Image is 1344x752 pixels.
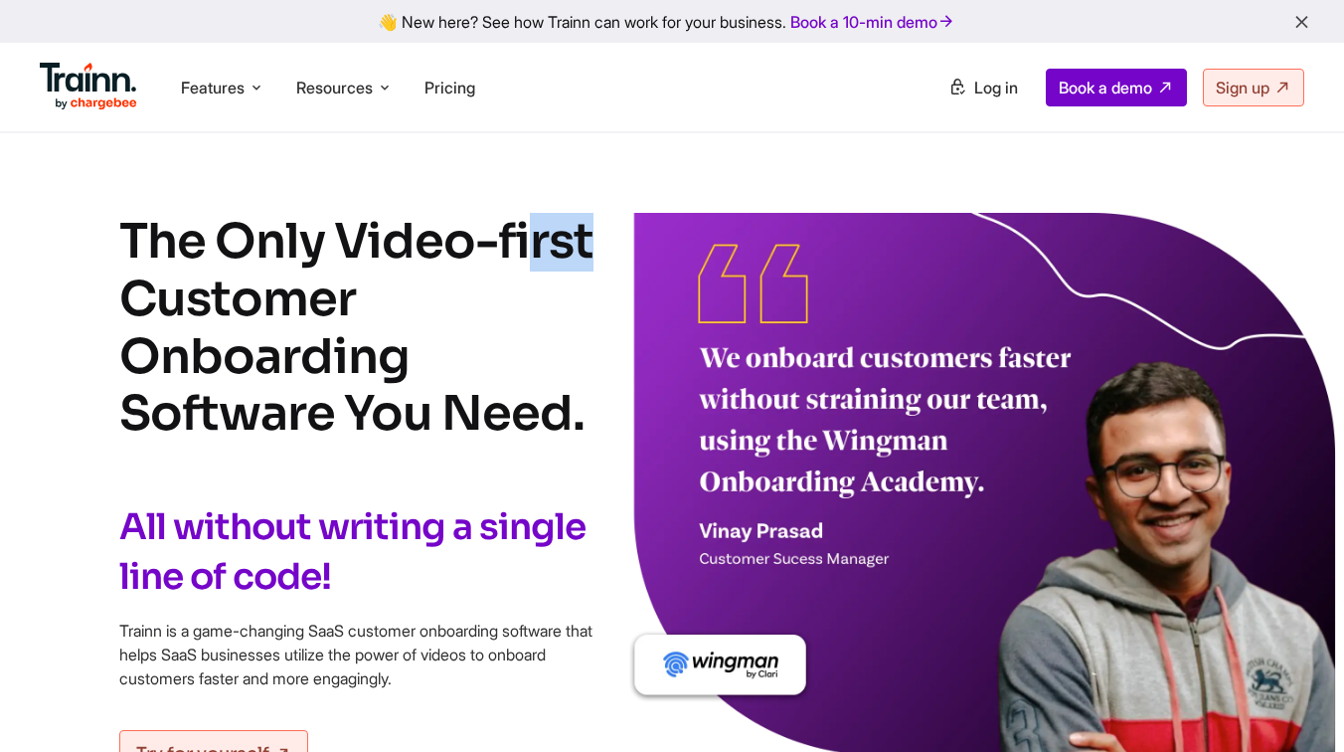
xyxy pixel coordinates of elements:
[40,63,137,110] img: Trainn Logo
[119,619,596,690] p: Trainn is a game-changing SaaS customer onboarding software that helps SaaS businesses utilize th...
[1216,78,1269,97] span: Sign up
[936,70,1030,105] a: Log in
[119,502,596,603] h2: All without writing a single line of code!
[1046,69,1187,106] a: Book a demo
[119,213,596,442] h1: The Only Video-first Customer Onboarding Software You Need.
[1059,78,1152,97] span: Book a demo
[1245,657,1344,752] iframe: Chat Widget
[424,78,475,97] a: Pricing
[296,77,373,98] span: Resources
[1203,69,1304,106] a: Sign up
[12,12,1332,31] div: 👋 New here? See how Trainn can work for your business.
[181,77,245,98] span: Features
[974,78,1018,97] span: Log in
[786,8,959,36] a: Book a 10-min demo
